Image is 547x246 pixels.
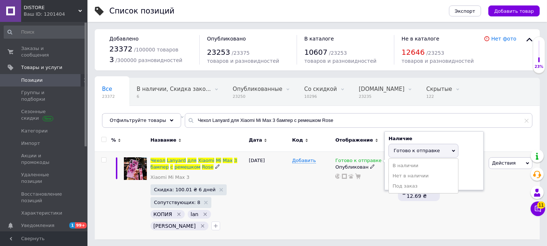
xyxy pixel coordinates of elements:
span: Скрытые [426,86,452,92]
span: Восстановление позиций [21,191,67,204]
span: 1 [69,222,75,228]
span: товаров и разновидностей [207,58,279,64]
svg: Удалить метку [200,223,206,229]
span: товаров и разновидностей [304,58,376,64]
span: / 23375 [232,50,250,56]
input: Поиск [4,26,86,39]
span: 3 [109,55,114,64]
span: Акции и промокоды [21,153,67,166]
span: Все [102,86,112,92]
svg: Удалить метку [176,211,182,217]
span: Импорт [21,140,40,147]
span: ремешком [175,164,201,170]
span: Xiaomi [198,158,215,163]
span: 23372 [109,45,133,53]
span: Характеристики [21,210,62,216]
span: [PERSON_NAME] [153,223,196,229]
span: 23253 [207,48,230,57]
span: Действия [492,160,516,166]
span: Удаленные позиции [21,172,67,185]
span: Добавить товар [494,8,534,14]
span: Max [223,158,233,163]
button: Экспорт [449,5,481,16]
span: Заказы и сообщения [21,45,67,58]
span: Готово к отправке [335,158,382,165]
span: 6 [137,94,211,99]
span: % [111,137,116,143]
li: В наличии [389,161,458,171]
div: В наличии, Скидка закончилась, Опубликованные [129,78,226,106]
li: Нет в наличии [389,171,458,181]
span: [DOMAIN_NAME] [359,86,405,92]
span: для [187,158,196,163]
span: КОПИЯ [153,211,172,217]
span: Добавлено [109,36,138,42]
span: с [170,164,173,170]
span: Категории [21,128,48,134]
span: Товары и услуги [21,64,62,71]
span: Опубликованные [233,86,282,92]
li: Под заказ [389,181,458,191]
img: Чехол Lanyard для Xiaomi Mi Max 3 бампер с ремешком Rose [124,157,147,180]
div: Наличие [388,135,480,142]
span: 3 [234,158,237,163]
span: Группы и подборки [21,89,67,103]
span: Код [292,137,303,143]
a: ЧехолLanyardдляXiaomiMiMax3бамперсремешкомRose [151,158,237,170]
span: Готово к отправке [394,148,440,153]
a: Xiaomi Mi Max 3 [151,174,190,181]
span: 23235 [359,94,405,99]
span: Добавить [292,158,316,164]
span: lan [191,211,198,217]
span: 23372 [102,94,115,99]
span: Дата [249,137,262,143]
span: / 300000 разновидностей [116,57,183,63]
span: Не указан производитель [102,114,177,120]
div: [DATE] [247,151,290,239]
span: 23250 [233,94,282,99]
div: 23% [533,64,545,69]
span: Mi [216,158,221,163]
div: Ваш ID: 1201404 [24,11,87,18]
span: бампер [151,164,169,170]
span: / 23253 [426,50,444,56]
a: Нет фото [491,36,516,42]
span: / 23253 [329,50,347,56]
span: 122 [426,94,452,99]
input: Поиск по названию позиции, артикулу и поисковым запросам [185,113,532,128]
span: / 100000 товаров [134,47,179,53]
span: Отображение [335,137,373,143]
span: Сезонные скидки [21,108,67,122]
span: 12646 [402,48,425,57]
span: Lanyard [167,158,186,163]
span: Позиции [21,77,43,84]
span: DISTORE [24,4,78,11]
span: Не в каталоге [402,36,439,42]
span: В каталоге [304,36,334,42]
div: Список позиций [109,7,175,15]
div: 6 [442,151,487,239]
span: 10296 [304,94,337,99]
span: 99+ [75,222,87,228]
span: Отфильтруйте товары [110,118,166,123]
span: Со скидкой [304,86,337,92]
span: 11 [537,201,545,209]
button: Добавить товар [488,5,540,16]
span: Экспорт [455,8,475,14]
span: Чехол [151,158,165,163]
svg: Удалить метку [202,211,208,217]
button: Чат с покупателем11 [531,201,545,216]
div: Опубликован [335,164,394,170]
span: Опубликовано [207,36,246,42]
span: В наличии, Скидка зако... [137,86,211,92]
span: Уведомления [21,222,54,229]
span: товаров и разновидностей [402,58,474,64]
span: Сопутствующих: 8 [154,200,200,205]
span: Скидка: 100.01 ₴ 6 дней [154,187,216,192]
span: Rose [202,164,213,170]
span: 10607 [304,48,328,57]
span: Название [151,137,176,143]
